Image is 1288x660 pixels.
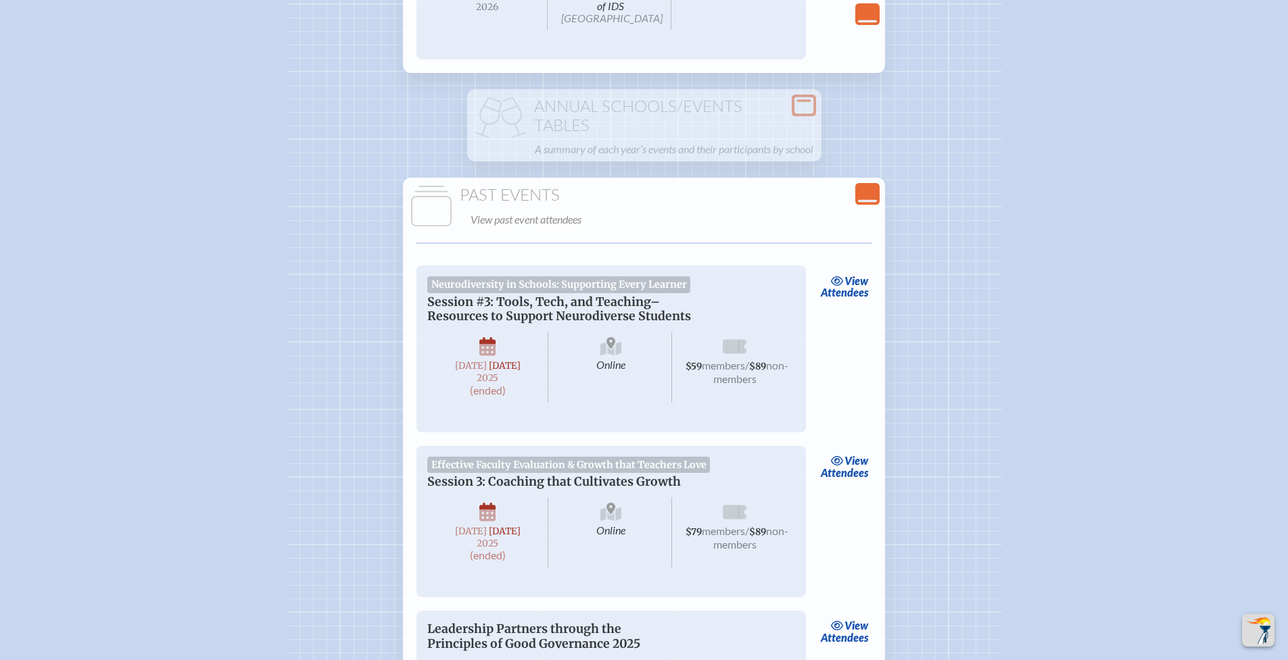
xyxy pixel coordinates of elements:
[455,360,487,372] span: [DATE]
[749,526,766,538] span: $89
[1242,614,1274,646] button: Scroll Top
[489,360,521,372] span: [DATE]
[408,186,880,205] h1: Past Events
[844,619,868,632] span: view
[427,474,681,489] span: Session 3: Coaching that Cultivates Growth
[713,524,788,551] span: non-members
[702,524,745,537] span: members
[470,549,506,561] span: (ended)
[686,361,702,372] span: $59
[745,359,749,372] span: /
[427,295,691,324] span: Session #3: Tools, Tech, and Teaching–Resources to Support Neurodiverse Students
[470,384,506,397] span: (ended)
[473,97,816,134] h1: Annual Schools/Events Tables
[745,524,749,537] span: /
[686,526,702,538] span: $79
[817,451,872,482] a: viewAttendees
[702,359,745,372] span: members
[844,274,868,287] span: view
[427,621,640,651] span: Leadership Partners through the Principles of Good Governance 2025
[455,526,487,537] span: [DATE]
[551,332,672,402] span: Online
[817,271,872,302] a: viewAttendees
[427,276,690,293] span: Neurodiversity in Schools: Supporting Every Learner
[427,457,710,473] span: Effective Faculty Evaluation & Growth that Teachers Love
[844,454,868,467] span: view
[489,526,521,537] span: [DATE]
[749,361,766,372] span: $89
[1245,617,1272,644] img: To the top
[551,497,672,567] span: Online
[471,210,877,229] p: View past event attendees
[817,616,872,647] a: viewAttendees
[438,538,537,549] span: 2025
[713,359,788,385] span: non-members
[535,140,813,159] p: A summary of each year’s events and their participants by school
[438,373,537,383] span: 2025
[438,2,537,12] span: 2026
[561,11,663,24] span: [GEOGRAPHIC_DATA]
